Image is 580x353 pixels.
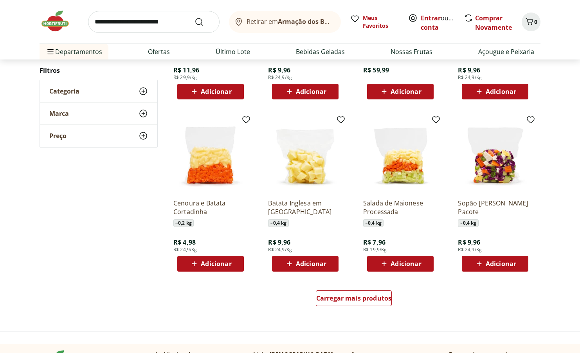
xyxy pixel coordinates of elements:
[486,261,516,267] span: Adicionar
[458,118,532,193] img: Sopão Roxo Cortadinho Pacote
[173,199,248,216] a: Cenoura e Batata Cortadinha
[268,66,290,74] span: R$ 9,96
[268,74,292,81] span: R$ 24,9/Kg
[363,14,399,30] span: Meus Favoritos
[391,88,421,95] span: Adicionar
[363,247,387,253] span: R$ 19,9/Kg
[148,47,170,56] a: Ofertas
[272,256,339,272] button: Adicionar
[458,247,482,253] span: R$ 24,9/Kg
[367,256,434,272] button: Adicionar
[88,11,220,33] input: search
[173,238,196,247] span: R$ 4,98
[296,261,326,267] span: Adicionar
[391,261,421,267] span: Adicionar
[40,63,158,78] h2: Filtros
[316,295,392,301] span: Carregar mais produtos
[458,199,532,216] a: Sopão [PERSON_NAME] Pacote
[195,17,213,27] button: Submit Search
[350,14,399,30] a: Meus Favoritos
[46,42,102,61] span: Departamentos
[173,74,197,81] span: R$ 29,9/Kg
[268,247,292,253] span: R$ 24,9/Kg
[458,66,480,74] span: R$ 9,96
[177,256,244,272] button: Adicionar
[49,132,67,140] span: Preço
[272,84,339,99] button: Adicionar
[46,42,55,61] button: Menu
[40,9,79,33] img: Hortifruti
[201,261,231,267] span: Adicionar
[458,74,482,81] span: R$ 24,9/Kg
[173,66,199,74] span: R$ 11,96
[40,103,157,124] button: Marca
[268,219,288,227] span: ~ 0,4 kg
[296,88,326,95] span: Adicionar
[458,238,480,247] span: R$ 9,96
[216,47,250,56] a: Último Lote
[363,118,438,193] img: Salada de Maionese Processada
[486,88,516,95] span: Adicionar
[421,14,464,32] a: Criar conta
[247,18,333,25] span: Retirar em
[421,13,456,32] span: ou
[268,238,290,247] span: R$ 9,96
[177,84,244,99] button: Adicionar
[49,110,69,117] span: Marca
[201,88,231,95] span: Adicionar
[363,219,384,227] span: ~ 0,4 kg
[363,66,389,74] span: R$ 59,99
[173,118,248,193] img: Cenoura e Batata Cortadinha
[40,125,157,147] button: Preço
[173,247,197,253] span: R$ 24,9/Kg
[363,238,385,247] span: R$ 7,96
[391,47,432,56] a: Nossas Frutas
[462,84,528,99] button: Adicionar
[462,256,528,272] button: Adicionar
[173,219,194,227] span: ~ 0,2 kg
[363,199,438,216] a: Salada de Maionese Processada
[421,14,441,22] a: Entrar
[475,14,512,32] a: Comprar Novamente
[40,80,157,102] button: Categoria
[458,219,478,227] span: ~ 0,4 kg
[367,84,434,99] button: Adicionar
[268,199,342,216] a: Batata Inglesa em [GEOGRAPHIC_DATA]
[229,11,341,33] button: Retirar emArmação dos Búzios/RJ
[316,290,392,309] a: Carregar mais produtos
[522,13,540,31] button: Carrinho
[49,87,79,95] span: Categoria
[278,17,350,26] b: Armação dos Búzios/RJ
[478,47,534,56] a: Açougue e Peixaria
[268,118,342,193] img: Batata Inglesa em Cubos
[534,18,537,25] span: 0
[296,47,345,56] a: Bebidas Geladas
